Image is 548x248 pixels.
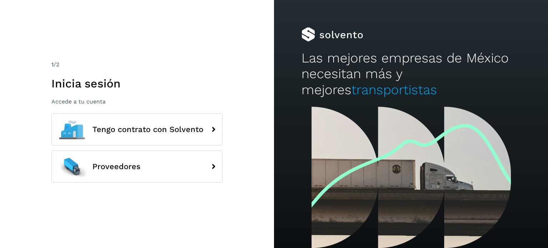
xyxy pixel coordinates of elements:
[51,151,223,183] button: Proveedores
[301,50,521,98] h2: Las mejores empresas de México necesitan más y mejores
[351,82,437,97] span: transportistas
[92,125,203,134] span: Tengo contrato con Solvento
[51,61,54,68] span: 1
[51,60,223,69] div: /2
[51,98,223,105] p: Accede a tu cuenta
[51,77,223,90] h1: Inicia sesión
[92,162,141,171] span: Proveedores
[51,113,223,146] button: Tengo contrato con Solvento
